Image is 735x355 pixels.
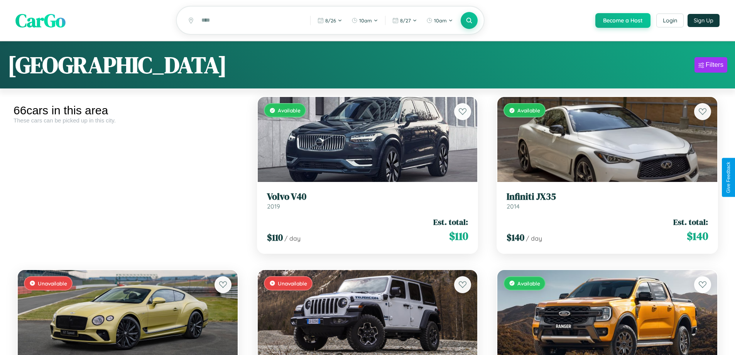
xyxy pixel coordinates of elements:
div: 66 cars in this area [14,104,242,117]
div: Give Feedback [726,162,731,193]
span: / day [284,234,301,242]
h3: Volvo V40 [267,191,468,202]
span: 10am [434,17,447,24]
a: Infiniti JX352014 [507,191,708,210]
button: 8/26 [314,14,346,27]
h1: [GEOGRAPHIC_DATA] [8,49,227,81]
span: $ 140 [507,231,524,244]
span: 2019 [267,202,280,210]
span: 8 / 27 [400,17,411,24]
span: Available [517,107,540,114]
span: Est. total: [433,216,468,228]
span: Available [278,107,301,114]
button: 10am [422,14,457,27]
span: $ 110 [449,228,468,244]
button: Sign Up [688,14,720,27]
span: Unavailable [278,280,307,287]
span: Available [517,280,540,287]
span: 2014 [507,202,520,210]
span: / day [526,234,542,242]
span: $ 110 [267,231,283,244]
h3: Infiniti JX35 [507,191,708,202]
button: 8/27 [389,14,421,27]
button: Login [656,14,684,27]
div: These cars can be picked up in this city. [14,117,242,124]
button: Filters [694,57,727,73]
span: CarGo [15,8,66,33]
span: $ 140 [687,228,708,244]
span: 10am [359,17,372,24]
span: 8 / 26 [325,17,336,24]
button: 10am [348,14,382,27]
a: Volvo V402019 [267,191,468,210]
div: Filters [706,61,723,69]
span: Est. total: [673,216,708,228]
span: Unavailable [38,280,67,287]
button: Become a Host [595,13,651,28]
